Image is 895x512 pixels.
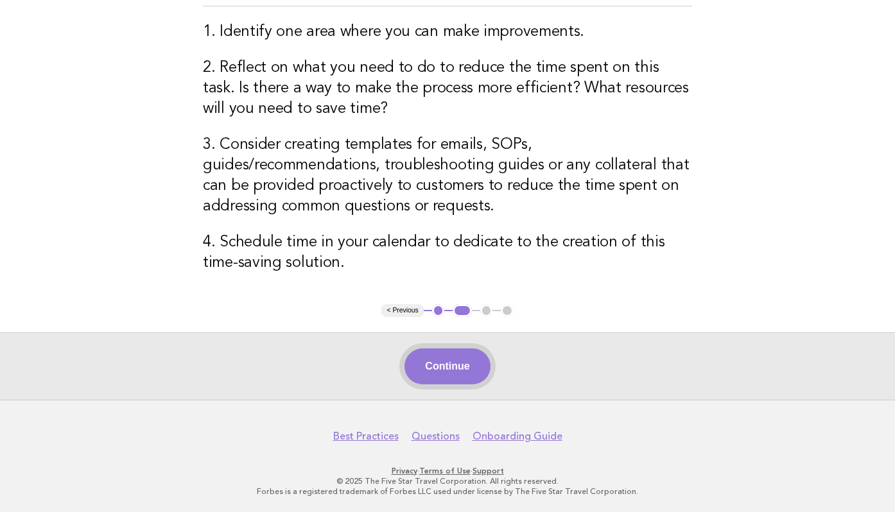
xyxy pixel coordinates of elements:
[203,58,692,119] h3: 2. Reflect on what you need to do to reduce the time spent on this task. Is there a way to make t...
[381,304,423,317] button: < Previous
[404,348,490,384] button: Continue
[333,430,399,443] a: Best Practices
[203,22,692,42] h3: 1. Identify one area where you can make improvements.
[55,476,840,486] p: © 2025 The Five Star Travel Corporation. All rights reserved.
[412,430,460,443] a: Questions
[392,466,417,475] a: Privacy
[473,466,504,475] a: Support
[203,232,692,273] h3: 4. Schedule time in your calendar to dedicate to the creation of this time-saving solution.
[55,466,840,476] p: · ·
[453,304,471,317] button: 2
[203,135,692,217] h3: 3. Consider creating templates for emails, SOPs, guides/recommendations, troubleshooting guides o...
[473,430,562,443] a: Onboarding Guide
[419,466,471,475] a: Terms of Use
[432,304,445,317] button: 1
[55,486,840,497] p: Forbes is a registered trademark of Forbes LLC used under license by The Five Star Travel Corpora...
